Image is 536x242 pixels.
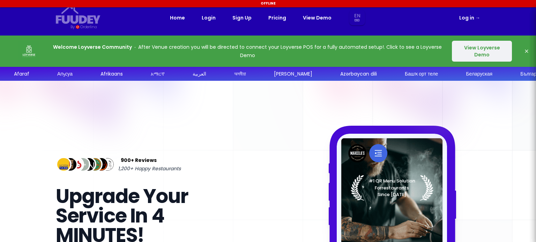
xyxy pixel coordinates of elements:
span: → [475,14,480,21]
div: Башҡорт теле [405,70,438,78]
a: Pricing [268,14,286,22]
svg: {/* Added fill="currentColor" here */} {/* This rectangle defines the background. Its explicit fi... [56,6,100,24]
span: 900+ Reviews [121,156,157,164]
div: Afaraf [14,70,29,78]
a: Home [170,14,185,22]
a: View Demo [303,14,332,22]
div: অসমীয়া [234,70,246,78]
div: Afrikaans [100,70,123,78]
p: After Venue creation you will be directed to connect your Loyverse POS for a fully automated setu... [53,43,442,60]
div: Аҧсуа [57,70,73,78]
div: አማርኛ [151,70,165,78]
span: 1,200+ Happy Restaurants [118,164,181,173]
img: Review Img [99,157,115,172]
div: Orderlina [80,24,97,30]
img: Review Img [62,157,78,172]
button: View Loyverse Demo [452,41,512,62]
img: Review Img [68,157,84,172]
div: [PERSON_NAME] [274,70,312,78]
img: Review Img [94,157,109,172]
img: Review Img [81,157,97,172]
a: Sign Up [232,14,252,22]
img: Review Img [56,157,72,172]
div: العربية [193,70,206,78]
img: Laurel [351,175,433,201]
div: Offline [1,1,535,6]
div: Беларуская [466,70,492,78]
img: Review Img [87,157,103,172]
div: Azərbaycan dili [340,70,377,78]
a: Log in [459,14,480,22]
a: Login [202,14,216,22]
div: By [70,24,74,30]
img: Review Img [75,157,90,172]
strong: Welcome Loyverse Community [53,44,132,50]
